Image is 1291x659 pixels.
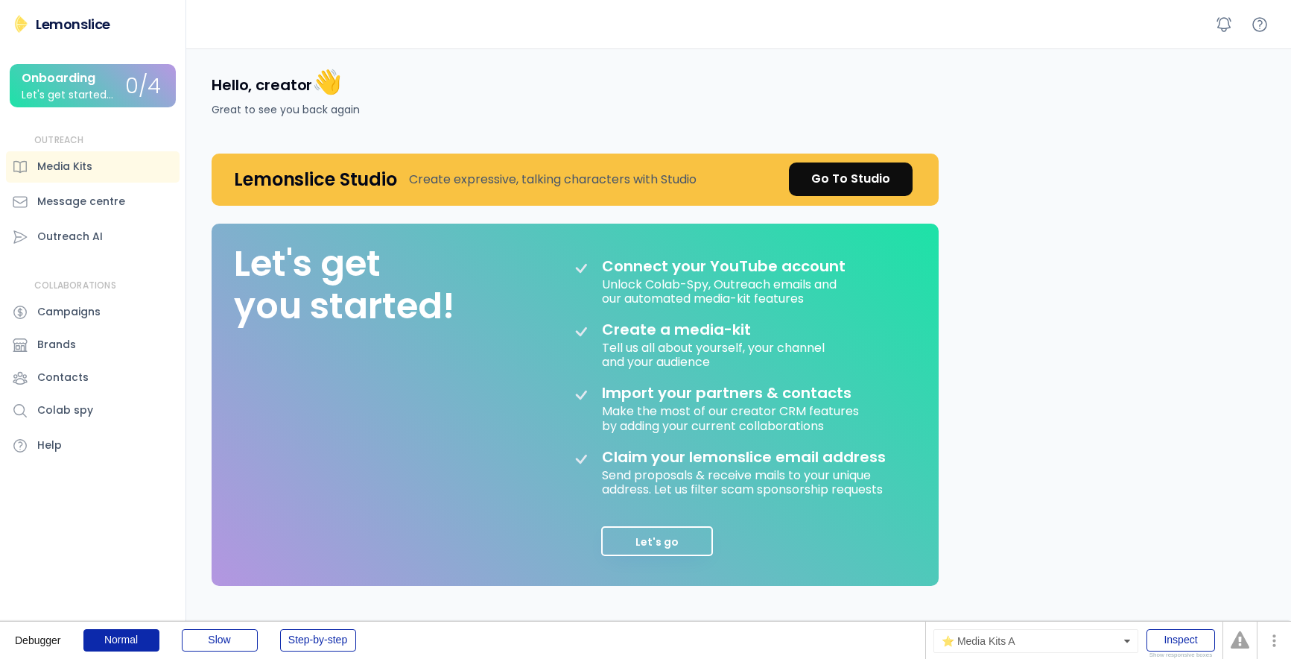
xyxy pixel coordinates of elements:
[409,171,697,189] div: Create expressive, talking characters with Studio
[125,75,161,98] div: 0/4
[12,15,30,33] img: Lemonslice
[602,338,828,369] div: Tell us all about yourself, your channel and your audience
[602,466,900,496] div: Send proposals & receive mails to your unique address. Let us filter scam sponsorship requests
[312,65,342,98] font: 👋
[34,280,116,292] div: COLLABORATIONS
[811,170,890,188] div: Go To Studio
[602,448,886,466] div: Claim your lemonslice email address
[37,370,89,385] div: Contacts
[212,102,360,118] div: Great to see you back again
[83,629,159,652] div: Normal
[22,89,113,101] div: Let's get started...
[1146,652,1215,658] div: Show responsive boxes
[280,629,356,652] div: Step-by-step
[789,163,913,196] a: Go To Studio
[602,275,840,306] div: Unlock Colab-Spy, Outreach emails and our automated media-kit features
[37,304,101,320] div: Campaigns
[1146,629,1215,652] div: Inspect
[601,526,713,556] button: Let's go
[37,229,103,245] div: Outreach AI
[933,629,1138,653] div: ⭐️ Media Kits A
[15,622,61,646] div: Debugger
[37,194,125,209] div: Message centre
[22,72,95,85] div: Onboarding
[37,159,92,174] div: Media Kits
[37,403,93,418] div: Colab spy
[182,629,258,652] div: Slow
[36,15,110,34] div: Lemonslice
[602,402,862,432] div: Make the most of our creator CRM features by adding your current collaborations
[34,134,84,147] div: OUTREACH
[212,66,342,98] h4: Hello, creator
[602,257,846,275] div: Connect your YouTube account
[37,337,76,353] div: Brands
[602,384,851,402] div: Import your partners & contacts
[234,168,397,191] h4: Lemonslice Studio
[602,321,788,338] div: Create a media-kit
[37,438,62,453] div: Help
[234,242,454,328] div: Let's get you started!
